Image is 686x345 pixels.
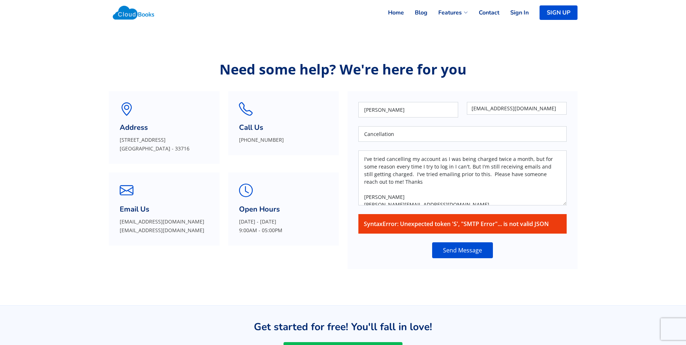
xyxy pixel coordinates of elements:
p: [PHONE_NUMBER] [239,136,328,144]
a: Contact [468,5,499,21]
button: Send Message [432,242,493,258]
a: Blog [404,5,427,21]
p: [EMAIL_ADDRESS][DOMAIN_NAME] [EMAIL_ADDRESS][DOMAIN_NAME] [120,217,209,235]
h3: Address [120,123,209,132]
a: Sign In [499,5,529,21]
input: Your Email [467,102,567,115]
input: Subject [358,126,567,142]
a: Home [377,5,404,21]
input: Your Name [358,102,458,118]
span: Features [438,8,462,17]
a: Features [427,5,468,21]
h3: Get started for free! You'll fall in love! [184,322,502,332]
p: [DATE] - [DATE] 9:00AM - 05:00PM [239,217,328,235]
h3: Call Us [239,123,328,132]
h3: Email Us [120,205,209,214]
h3: Open Hours [239,205,328,214]
div: SyntaxError: Unexpected token 'S', "SMTP Error"... is not valid JSON [358,214,567,234]
img: Cloudbooks Logo [109,2,158,24]
p: [STREET_ADDRESS] [GEOGRAPHIC_DATA] - 33716 [120,136,209,153]
p: Need some help? We're here for you [109,61,578,77]
a: SIGN UP [540,5,578,20]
